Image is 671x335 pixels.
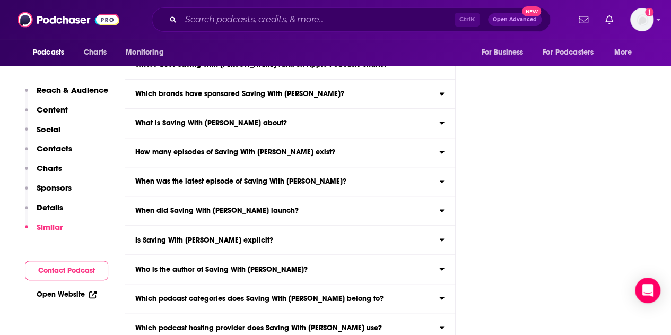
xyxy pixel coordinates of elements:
button: Similar [25,222,63,242]
button: Social [25,124,60,144]
button: open menu [607,42,646,63]
span: Podcasts [33,45,64,60]
button: Contact Podcast [25,261,108,280]
p: Content [37,105,68,115]
h3: What is Saving With [PERSON_NAME] about? [135,119,287,127]
h3: How many episodes of Saving With [PERSON_NAME] exist? [135,149,335,156]
button: open menu [25,42,78,63]
button: Content [25,105,68,124]
svg: Add a profile image [645,8,653,16]
span: New [522,6,541,16]
span: Logged in as HavasFormulab2b [630,8,653,31]
h3: When was the latest episode of Saving With [PERSON_NAME]? [135,178,346,185]
input: Search podcasts, credits, & more... [181,11,455,28]
p: Contacts [37,143,72,153]
button: Reach & Audience [25,85,108,105]
img: User Profile [630,8,653,31]
div: Search podcasts, credits, & more... [152,7,551,32]
p: Charts [37,163,62,173]
button: Charts [25,163,62,183]
a: Show notifications dropdown [601,11,617,29]
span: For Podcasters [543,45,594,60]
button: Show profile menu [630,8,653,31]
span: Charts [84,45,107,60]
img: Podchaser - Follow, Share and Rate Podcasts [18,10,119,30]
button: open menu [118,42,177,63]
h3: Who is the author of Saving With [PERSON_NAME]? [135,265,308,273]
span: More [614,45,632,60]
button: open menu [474,42,536,63]
h3: Where does Saving With [PERSON_NAME] rank on Apple Podcasts charts? [135,61,387,68]
p: Sponsors [37,183,72,193]
button: Open AdvancedNew [488,13,542,26]
h3: Is Saving With [PERSON_NAME] explicit? [135,236,273,244]
button: open menu [536,42,609,63]
span: Ctrl K [455,13,480,27]
h3: When did Saving With [PERSON_NAME] launch? [135,207,299,214]
div: Open Intercom Messenger [635,278,660,303]
a: Open Website [37,290,97,299]
span: Monitoring [126,45,163,60]
button: Details [25,202,63,222]
button: Sponsors [25,183,72,202]
h3: Which brands have sponsored Saving With [PERSON_NAME]? [135,90,344,98]
span: Open Advanced [493,17,537,22]
button: Contacts [25,143,72,163]
h3: Which podcast categories does Saving With [PERSON_NAME] belong to? [135,295,384,302]
p: Details [37,202,63,212]
p: Similar [37,222,63,232]
a: Charts [77,42,113,63]
h3: Which podcast hosting provider does Saving With [PERSON_NAME] use? [135,324,382,331]
p: Reach & Audience [37,85,108,95]
a: Show notifications dropdown [574,11,592,29]
p: Social [37,124,60,134]
span: For Business [481,45,523,60]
